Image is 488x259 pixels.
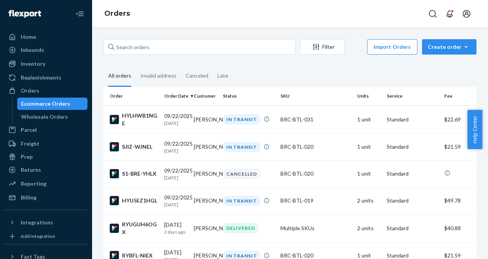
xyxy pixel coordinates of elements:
[191,133,220,160] td: [PERSON_NAME]
[108,66,131,87] div: All orders
[110,142,158,151] div: SJIZ-WJNEL
[5,191,87,204] a: Billing
[277,214,354,242] td: Multiple SKUs
[387,197,438,204] p: Standard
[21,33,36,41] div: Home
[354,87,384,105] th: Units
[223,142,260,152] div: IN TRANSIT
[223,169,260,179] div: CANCELLED
[21,100,70,108] div: Ecommerce Orders
[442,6,457,22] button: Open notifications
[5,58,87,70] a: Inventory
[354,214,384,242] td: 2 units
[17,98,88,110] a: Ecommerce Orders
[223,196,260,206] div: IN TRANSIT
[164,194,188,208] div: 09/22/2025
[280,197,351,204] div: BRC-BTL-019
[467,110,482,149] button: Help Center
[218,66,228,86] div: Late
[280,116,351,123] div: BRC-BTL-031
[459,6,474,22] button: Open account menu
[387,143,438,151] p: Standard
[191,160,220,187] td: [PERSON_NAME]
[5,71,87,84] a: Replenishments
[21,153,33,161] div: Prep
[21,140,40,148] div: Freight
[191,187,220,214] td: [PERSON_NAME]
[164,148,188,154] p: [DATE]
[422,39,476,55] button: Create order
[104,9,130,18] a: Orders
[191,105,220,133] td: [PERSON_NAME]
[5,216,87,229] button: Integrations
[164,201,188,208] p: [DATE]
[21,60,45,68] div: Inventory
[21,194,36,201] div: Billing
[21,180,46,188] div: Reporting
[354,160,384,187] td: 1 unit
[5,178,87,190] a: Reporting
[110,169,158,178] div: S1-BRE-YHLX
[140,66,176,86] div: Invalid address
[164,167,188,181] div: 09/22/2025
[280,170,351,178] div: BRC-BTL-020
[387,116,438,123] p: Standard
[21,46,44,54] div: Inbounds
[354,105,384,133] td: 1 unit
[384,87,441,105] th: Service
[277,87,354,105] th: SKU
[21,74,61,81] div: Replenishments
[5,164,87,176] a: Returns
[441,105,487,133] td: $22.69
[300,39,345,55] button: Filter
[367,39,417,55] button: Import Orders
[104,87,161,105] th: Order
[164,174,188,181] p: [DATE]
[21,233,55,239] div: Add Integration
[164,229,188,235] p: 2 days ago
[223,114,260,125] div: IN TRANSIT
[21,219,53,226] div: Integrations
[161,87,191,105] th: Order Date
[110,112,158,127] div: HYLHWB1NGE
[186,66,208,86] div: Canceled
[441,87,487,105] th: Fee
[164,120,188,126] p: [DATE]
[220,87,277,105] th: Status
[441,133,487,160] td: $21.59
[387,224,438,232] p: Standard
[425,6,440,22] button: Open Search Box
[441,187,487,214] td: $49.78
[5,232,87,241] a: Add Integration
[5,124,87,136] a: Parcel
[21,166,41,174] div: Returns
[441,214,487,242] td: $40.88
[194,93,217,99] div: Customer
[110,196,158,205] div: HYU5EZ1HGL
[98,3,136,25] ol: breadcrumbs
[164,112,188,126] div: 09/22/2025
[164,140,188,154] div: 09/22/2025
[21,87,39,95] div: Orders
[72,6,87,22] button: Close Navigation
[8,10,41,18] img: Flexport logo
[354,187,384,214] td: 2 units
[5,44,87,56] a: Inbounds
[300,43,344,51] div: Filter
[387,170,438,178] p: Standard
[5,31,87,43] a: Home
[223,223,259,233] div: DELIVERED
[191,214,220,242] td: [PERSON_NAME]
[21,113,68,121] div: Wholesale Orders
[104,39,295,55] input: Search orders
[21,126,37,134] div: Parcel
[17,111,88,123] a: Wholesale Orders
[110,221,158,236] div: RYUGUH6OGX
[164,221,188,235] div: [DATE]
[5,151,87,163] a: Prep
[354,133,384,160] td: 1 unit
[428,43,471,51] div: Create order
[5,138,87,150] a: Freight
[280,143,351,151] div: BRC-BTL-020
